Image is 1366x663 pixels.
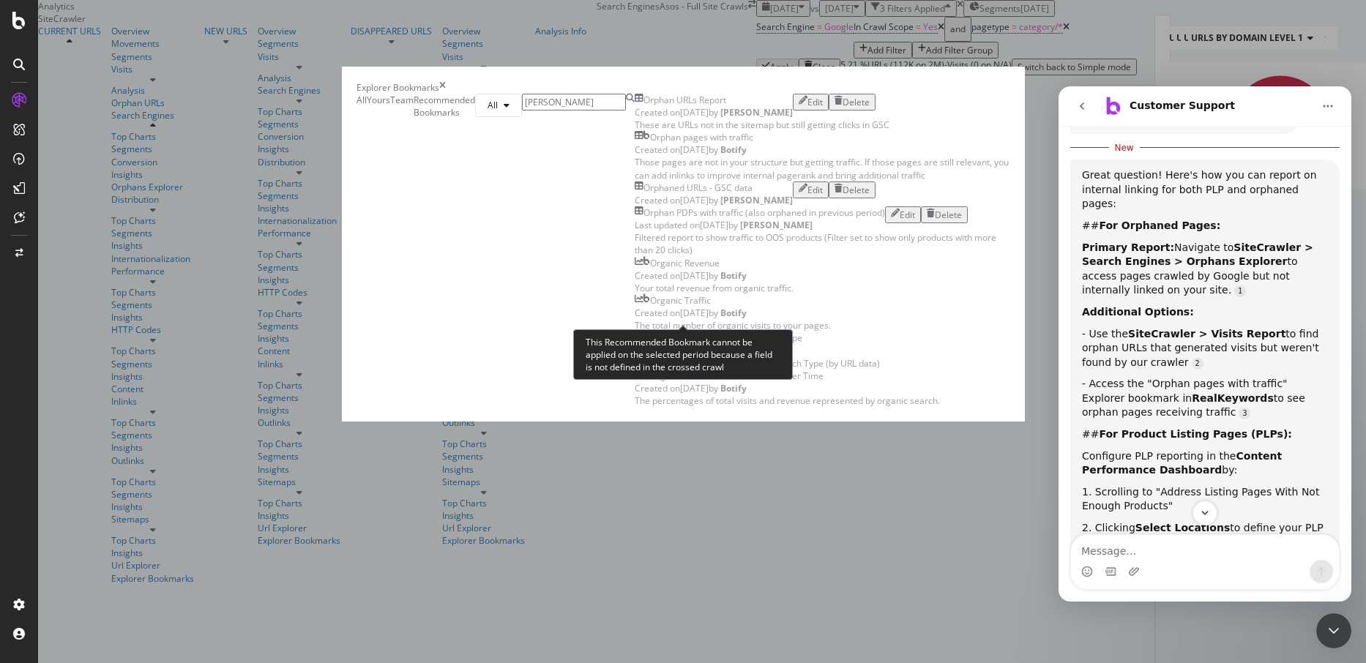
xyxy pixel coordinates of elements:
b: Botify [720,307,747,319]
div: Delete [935,209,962,221]
span: Created on [DATE] by [635,269,747,282]
div: ## [23,341,269,356]
div: Yours [367,94,390,106]
b: For Product Listing Pages (PLPs): [40,342,233,353]
button: Send a message… [251,473,275,497]
div: Edit [807,96,823,108]
button: Edit [793,94,829,110]
div: Navigate to to access pages crawled by Google but not internally linked on your site. [23,154,269,211]
b: Additional Options: [23,220,135,231]
b: [PERSON_NAME] [720,106,793,119]
div: This Recommended Bookmark cannot be applied on the selected period because a field is not defined... [573,329,793,380]
b: Botify [720,143,747,156]
div: Delete [843,96,870,108]
div: Team [390,94,414,106]
div: Configure PLP reporting in the by: [23,363,269,392]
b: Select Locations [77,435,171,447]
div: Organic Revenue [650,257,720,269]
a: Source reference 9276113: [180,321,192,333]
button: Delete [829,181,876,198]
span: All [488,99,498,111]
div: Orphan URLs Report [643,94,726,106]
span: Created on [DATE] by [635,307,747,319]
div: Those pages are not in your structure but getting traffic. If those pages are still relevant, you... [635,156,1010,181]
b: SiteCrawler > Visits Report [70,241,227,253]
b: [PERSON_NAME] [740,219,813,231]
button: Delete [921,206,968,223]
div: Recommended Bookmarks [414,94,475,119]
input: Search [522,94,626,110]
span: Created on [DATE] by [635,106,793,119]
span: Created on [DATE] by [635,143,747,156]
button: Gif picker [46,479,58,491]
div: Orphaned URLs - GSC data [643,181,753,194]
b: Primary Report: [23,155,116,167]
button: Upload attachment [70,479,81,491]
div: All [357,94,367,106]
div: Edit [900,209,915,221]
b: SiteCrawler > Search Engines > Orphans Explorer [23,155,255,181]
span: Last updated on [DATE] by [635,219,813,231]
span: Created on [DATE] by [635,382,747,394]
textarea: Message… [12,449,280,473]
button: Emoji picker [23,479,34,491]
div: Organic Traffic [650,294,711,307]
a: Source reference 9276111: [176,199,187,211]
button: Edit [793,181,829,198]
div: Filtered report to show traffic to OOS products (Filter set to show only products with more than ... [635,231,1010,256]
div: These are URLs not in the sitemap but still getting clicks in GSC [635,119,889,131]
div: Orphan PDPs with traffic (also orphaned in previous period) [643,206,885,219]
div: The total number of organic visits to your pages. [635,319,831,331]
span: Created on [DATE] by [635,194,793,206]
div: Your total revenue from organic traffic. [635,282,794,294]
div: Great question! Here's how you can report on internal linking for both PLP and orphaned pages: [23,82,269,125]
div: Orphan pages with traffic [650,131,753,143]
iframe: Intercom live chat [1059,86,1351,602]
button: Delete [829,94,876,110]
b: For Orphaned Pages: [40,133,162,145]
div: The percentages of total visits and revenue represented by organic search. [635,394,940,407]
div: 1. Scrolling to "Address Listing Pages With Not Enough Products" [23,399,269,427]
b: Botify [720,269,747,282]
div: Edit [807,184,823,196]
div: modal [342,67,1025,422]
b: Botify [720,382,747,394]
div: Explorer Bookmarks [357,81,439,94]
button: Scroll to bottom [134,414,159,439]
b: RealKeywords [133,306,215,318]
div: - Access the "Orphan pages with traffic" Explorer bookmark in to see orphan pages receiving traffic [23,291,269,334]
button: All [475,94,522,117]
b: [PERSON_NAME] [720,194,793,206]
div: Delete [843,184,870,196]
div: - Use the to find orphan URLs that generated visits but weren't found by our crawler [23,241,269,284]
button: Edit [885,206,921,223]
div: ## [23,132,269,147]
iframe: Intercom live chat [1316,613,1351,648]
div: times [439,81,446,94]
a: Source reference 9276123: [133,271,145,283]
